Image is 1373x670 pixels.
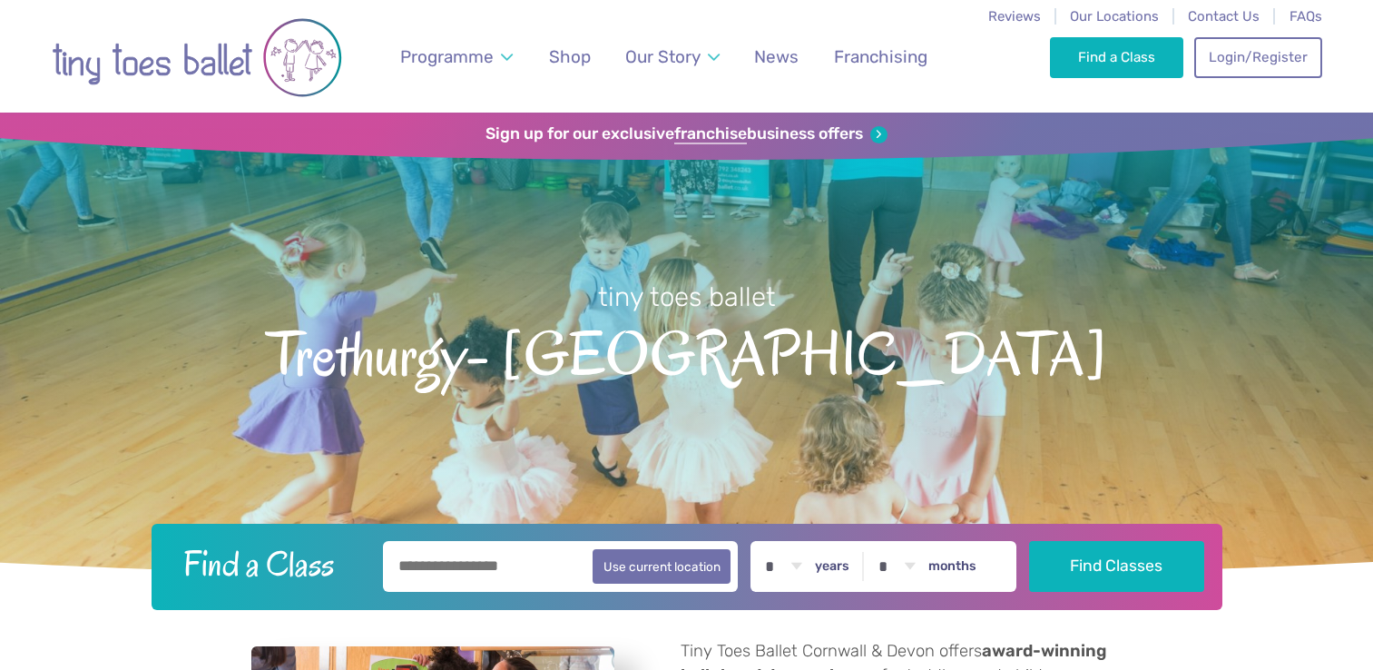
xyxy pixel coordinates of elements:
a: Our Locations [1070,8,1159,25]
a: Contact Us [1188,8,1260,25]
a: Programme [391,35,521,78]
a: Shop [540,35,599,78]
a: Reviews [988,8,1041,25]
label: years [815,558,849,575]
strong: franchise [674,124,747,144]
img: tiny toes ballet [52,12,342,103]
a: Franchising [825,35,936,78]
span: Trethurgy- [GEOGRAPHIC_DATA] [32,315,1341,389]
span: Programme [400,46,494,67]
h2: Find a Class [169,541,370,586]
small: tiny toes ballet [598,281,776,312]
span: Franchising [834,46,927,67]
a: Sign up for our exclusivefranchisebusiness offers [485,124,888,144]
a: Login/Register [1194,37,1321,77]
a: FAQs [1290,8,1322,25]
label: months [928,558,976,575]
button: Use current location [593,549,731,584]
a: Our Story [616,35,728,78]
span: News [754,46,799,67]
button: Find Classes [1029,541,1204,592]
a: News [746,35,808,78]
span: Shop [549,46,591,67]
span: Our Story [625,46,701,67]
a: Find a Class [1050,37,1183,77]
